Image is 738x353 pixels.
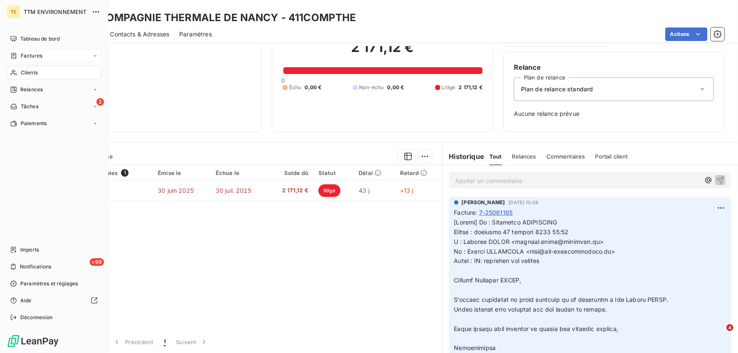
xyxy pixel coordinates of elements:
a: Factures [7,49,101,63]
span: 7-25061185 [479,208,513,217]
span: Commentaires [546,153,585,160]
span: [DATE] 10:08 [509,200,539,205]
a: Clients [7,66,101,79]
span: Paiements [21,120,47,127]
span: Non-échu [359,84,384,91]
h3: SAS COMPAGNIE THERMALE DE NANCY - 411COMPTHE [74,10,357,25]
a: Imports [7,243,101,257]
div: Retard [400,170,437,176]
div: Émise le [158,170,206,176]
a: Paramètres et réglages [7,277,101,290]
span: 1 [121,169,129,177]
div: Statut [318,170,348,176]
span: +13 j [400,187,414,194]
span: Paramètres et réglages [20,280,78,287]
span: Notifications [20,263,51,271]
button: 1 [159,333,171,351]
span: Litige [442,84,455,91]
span: 1 [164,338,166,346]
a: Paiements [7,117,101,130]
span: Déconnexion [20,314,53,321]
span: Tout [489,153,502,160]
span: Tâches [21,103,38,110]
a: Aide [7,294,101,307]
span: 30 juil. 2025 [216,187,251,194]
h6: Historique [442,151,485,161]
span: Contacts & Adresses [110,30,169,38]
span: +99 [90,258,104,266]
div: Échue le [216,170,263,176]
div: Solde dû [273,170,308,176]
button: Précédent [107,333,159,351]
span: Relances [20,86,43,93]
span: Clients [21,69,38,77]
div: Délai [359,170,390,176]
span: Portail client [595,153,628,160]
span: 4 [727,324,733,331]
a: 2Tâches [7,100,101,113]
span: Aucune relance prévue [514,109,714,118]
span: litige [318,184,340,197]
span: [PERSON_NAME] [462,199,505,206]
span: Facture : [454,208,477,217]
span: Tableau de bord [20,35,60,43]
span: Échu [289,84,302,91]
button: Actions [665,27,708,41]
span: 30 juin 2025 [158,187,194,194]
span: Plan de relance standard [521,85,593,93]
h6: Relance [514,62,714,72]
span: 43 j [359,187,370,194]
span: 2 171,12 € [459,84,483,91]
span: Relances [512,153,536,160]
span: 2 171,12 € [273,186,308,195]
span: Paramètres [179,30,212,38]
span: Imports [20,246,39,254]
img: Logo LeanPay [7,334,59,348]
div: TE [7,5,20,19]
span: Aide [20,297,32,304]
a: Tableau de bord [7,32,101,46]
button: Suivant [171,333,214,351]
span: Factures [21,52,42,60]
span: TTM ENVIRONNEMENT [24,8,87,15]
span: 0,00 € [387,84,404,91]
a: Relances [7,83,101,96]
span: 0 [281,77,285,84]
iframe: Intercom live chat [709,324,730,345]
span: 2 [96,98,104,106]
span: 0,00 € [305,84,322,91]
h2: 2 171,12 € [283,39,483,64]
